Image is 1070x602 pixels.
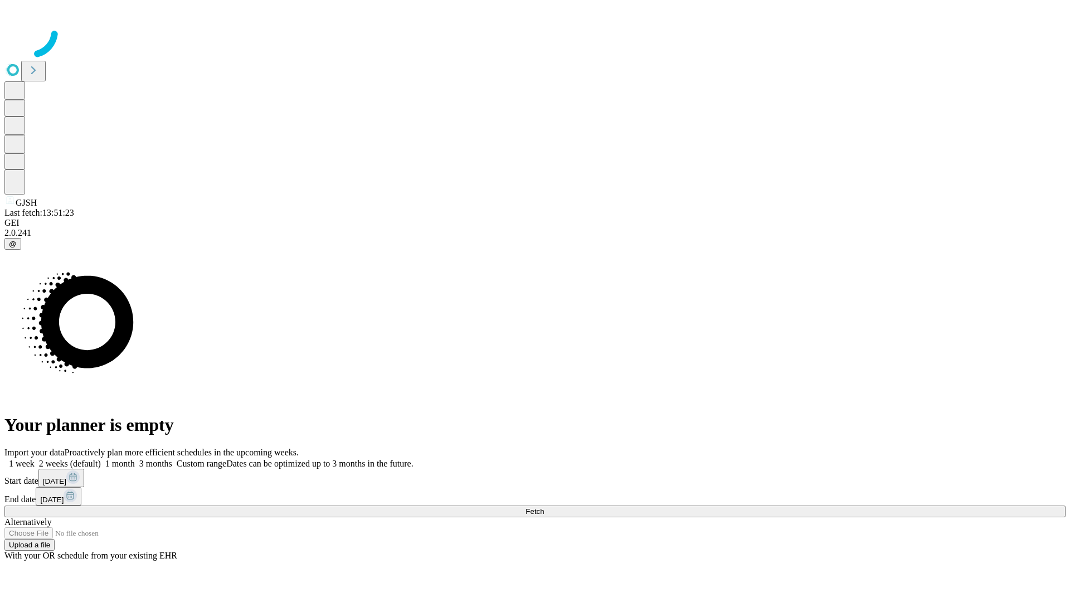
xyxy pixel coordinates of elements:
[4,415,1066,435] h1: Your planner is empty
[226,459,413,468] span: Dates can be optimized up to 3 months in the future.
[9,459,35,468] span: 1 week
[177,459,226,468] span: Custom range
[4,238,21,250] button: @
[36,487,81,506] button: [DATE]
[4,228,1066,238] div: 2.0.241
[4,539,55,551] button: Upload a file
[4,506,1066,517] button: Fetch
[139,459,172,468] span: 3 months
[9,240,17,248] span: @
[40,496,64,504] span: [DATE]
[4,551,177,560] span: With your OR schedule from your existing EHR
[4,208,74,217] span: Last fetch: 13:51:23
[4,218,1066,228] div: GEI
[43,477,66,486] span: [DATE]
[39,459,101,468] span: 2 weeks (default)
[38,469,84,487] button: [DATE]
[4,487,1066,506] div: End date
[4,517,51,527] span: Alternatively
[526,507,544,516] span: Fetch
[4,448,65,457] span: Import your data
[4,469,1066,487] div: Start date
[65,448,299,457] span: Proactively plan more efficient schedules in the upcoming weeks.
[16,198,37,207] span: GJSH
[105,459,135,468] span: 1 month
